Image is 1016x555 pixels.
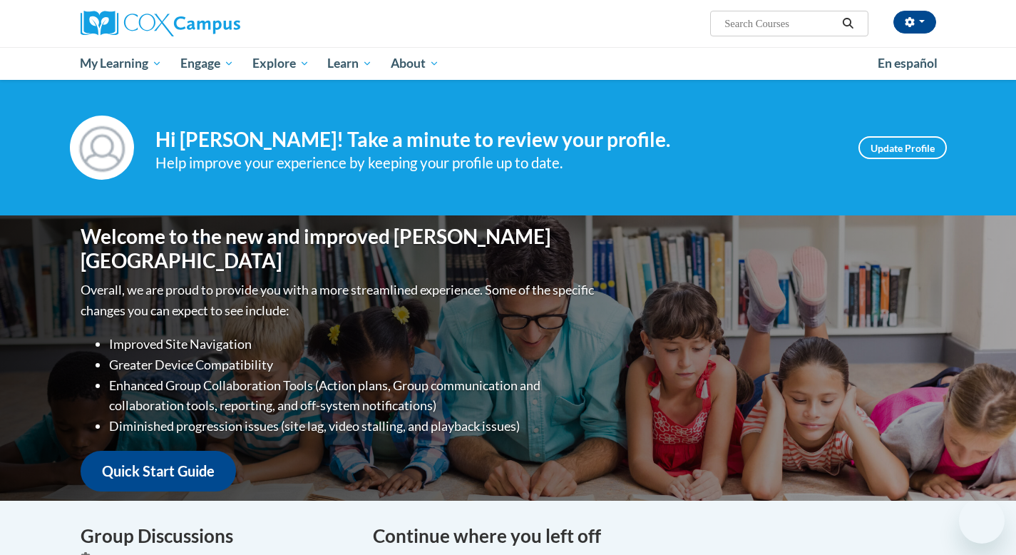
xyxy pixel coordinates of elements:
[252,55,309,72] span: Explore
[109,334,597,355] li: Improved Site Navigation
[723,15,837,32] input: Search Courses
[81,522,352,550] h4: Group Discussions
[868,49,947,78] a: En español
[109,355,597,375] li: Greater Device Compatibility
[171,47,243,80] a: Engage
[81,225,597,273] h1: Welcome to the new and improved [PERSON_NAME][GEOGRAPHIC_DATA]
[81,451,236,492] a: Quick Start Guide
[81,11,240,36] img: Cox Campus
[59,47,958,80] div: Main menu
[318,47,381,80] a: Learn
[155,151,837,175] div: Help improve your experience by keeping your profile up to date.
[391,55,439,72] span: About
[959,498,1005,544] iframe: Button to launch messaging window
[858,136,947,159] a: Update Profile
[71,47,172,80] a: My Learning
[80,55,162,72] span: My Learning
[837,15,858,32] button: Search
[155,128,837,152] h4: Hi [PERSON_NAME]! Take a minute to review your profile.
[81,11,352,36] a: Cox Campus
[381,47,448,80] a: About
[893,11,936,34] button: Account Settings
[109,375,597,417] li: Enhanced Group Collaboration Tools (Action plans, Group communication and collaboration tools, re...
[109,416,597,437] li: Diminished progression issues (site lag, video stalling, and playback issues)
[878,56,938,71] span: En español
[373,522,936,550] h4: Continue where you left off
[243,47,319,80] a: Explore
[70,116,134,180] img: Profile Image
[180,55,234,72] span: Engage
[81,280,597,321] p: Overall, we are proud to provide you with a more streamlined experience. Some of the specific cha...
[327,55,372,72] span: Learn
